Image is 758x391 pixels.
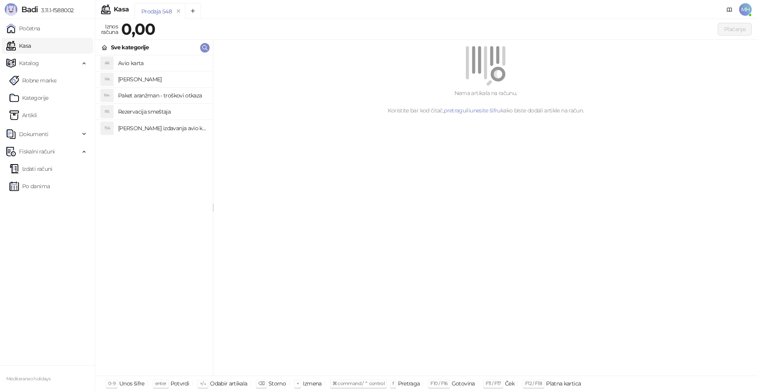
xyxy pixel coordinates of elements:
div: Gotovina [452,378,475,389]
a: ArtikliArtikli [9,107,37,123]
div: Pretraga [398,378,420,389]
span: F10 / F16 [430,380,447,386]
div: Unos šifre [119,378,144,389]
button: remove [173,8,184,15]
span: 0-9 [108,380,115,386]
strong: 0,00 [121,19,155,39]
img: Logo [5,3,17,16]
div: Izmena [303,378,321,389]
div: Sve kategorije [111,43,149,52]
h4: Avio karta [118,57,206,69]
div: Platna kartica [546,378,581,389]
div: Potvrdi [171,378,189,389]
span: 3.11.1-f588002 [38,7,73,14]
div: grid [95,55,213,376]
div: Storno [268,378,286,389]
span: ⌘ command / ⌃ control [332,380,385,386]
span: ↑/↓ [200,380,206,386]
div: Iznos računa [99,21,120,37]
span: Badi [21,5,38,14]
span: Katalog [19,55,39,71]
a: Kategorije [9,90,49,106]
a: pretragu [444,107,466,114]
div: TIA [101,122,113,135]
span: F12 / F18 [525,380,542,386]
div: RS [101,105,113,118]
h4: Rezervacija smeštaja [118,105,206,118]
h4: [PERSON_NAME] izdavanja avio karta [118,122,206,135]
button: Plaćanje [718,23,752,36]
div: AK [101,57,113,69]
small: Mediteraneo holidays [6,376,51,382]
a: unesite šifru [470,107,501,114]
div: Nema artikala na računu. Koristite bar kod čitač, ili kako biste dodali artikle na račun. [223,89,749,115]
span: f [392,380,394,386]
button: Add tab [185,3,201,19]
div: Odabir artikala [210,378,247,389]
div: PA- [101,89,113,102]
span: MH [739,3,752,16]
span: enter [155,380,167,386]
span: Fiskalni računi [19,144,54,159]
a: Izdati računi [9,161,53,177]
span: F11 / F17 [486,380,501,386]
h4: [PERSON_NAME] [118,73,206,86]
div: PA [101,73,113,86]
div: Prodaja 548 [141,7,172,16]
a: Po danima [9,178,50,194]
h4: Paket aranžman - troškovi otkaza [118,89,206,102]
span: ⌫ [258,380,265,386]
span: Dokumenti [19,126,48,142]
div: Kasa [114,6,129,13]
span: + [296,380,299,386]
a: Kasa [6,38,31,54]
a: Robne marke [9,73,56,88]
a: Dokumentacija [723,3,736,16]
a: Početna [6,21,40,36]
div: Ček [505,378,514,389]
